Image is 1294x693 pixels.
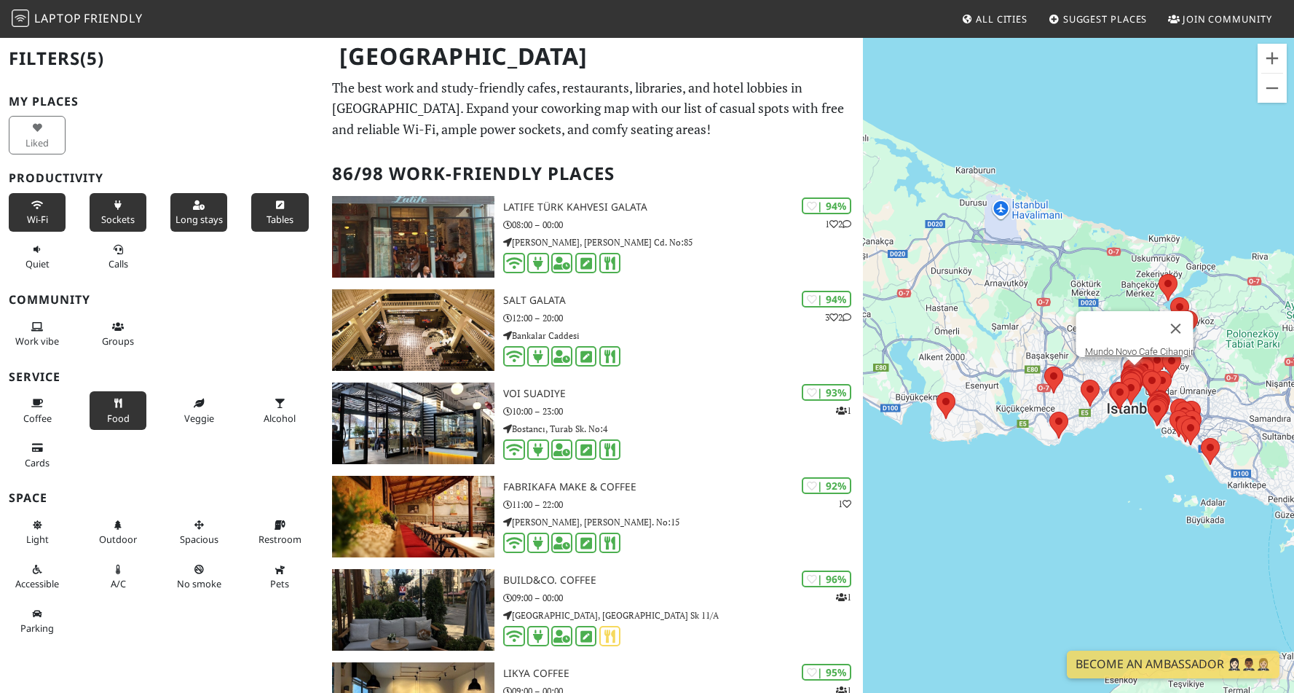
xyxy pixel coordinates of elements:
[802,384,851,401] div: | 93%
[9,370,315,384] h3: Service
[9,315,66,353] button: Work vibe
[332,196,494,278] img: Latife Türk Kahvesi Galata
[802,571,851,587] div: | 96%
[175,213,223,226] span: Long stays
[836,590,851,604] p: 1
[251,391,308,430] button: Alcohol
[836,404,851,418] p: 1
[1063,12,1148,26] span: Suggest Places
[90,238,146,276] button: Calls
[251,513,308,552] button: Restroom
[9,95,315,109] h3: My Places
[15,577,59,590] span: Accessible
[1043,6,1153,32] a: Suggest Places
[332,569,494,651] img: Build&Co. Coffee
[90,513,146,552] button: Outdoor
[90,193,146,232] button: Sockets
[25,257,50,270] span: Quiet
[109,257,128,270] span: Video/audio calls
[251,557,308,596] button: Pets
[503,218,863,232] p: 08:00 – 00:00
[503,388,863,400] h3: VOI Suadiye
[323,383,862,464] a: VOI Suadiye | 93% 1 VOI Suadiye 10:00 – 23:00 Bostancı, Turab Sk. No:4
[9,293,315,307] h3: Community
[25,456,50,469] span: Credit cards
[332,476,494,557] img: Fabrikafa Make & Coffee
[1258,44,1287,73] button: Zoom in
[503,591,863,605] p: 09:00 – 00:00
[259,533,301,546] span: Restroom
[825,217,851,231] p: 1 2
[323,476,862,557] a: Fabrikafa Make & Coffee | 92% 1 Fabrikafa Make & Coffee 11:00 – 22:00 [PERSON_NAME], [PERSON_NAME...
[503,201,863,214] h3: Latife Türk Kahvesi Galata
[170,513,227,552] button: Spacious
[328,36,859,77] h1: [GEOGRAPHIC_DATA]
[184,412,214,425] span: Veggie
[270,577,289,590] span: Pet friendly
[503,404,863,418] p: 10:00 – 23:00
[503,608,863,622] p: [GEOGRAPHIC_DATA], [GEOGRAPHIC_DATA] Sk 11/A
[170,193,227,232] button: Long stays
[802,197,851,214] div: | 94%
[20,622,54,635] span: Parking
[12,7,143,32] a: LaptopFriendly LaptopFriendly
[976,12,1027,26] span: All Cities
[170,391,227,430] button: Veggie
[9,557,66,596] button: Accessible
[503,498,863,512] p: 11:00 – 22:00
[9,513,66,552] button: Light
[264,412,296,425] span: Alcohol
[332,77,853,140] p: The best work and study-friendly cafes, restaurants, libraries, and hotel lobbies in [GEOGRAPHIC_...
[503,515,863,529] p: [PERSON_NAME], [PERSON_NAME]. No:15
[323,196,862,278] a: Latife Türk Kahvesi Galata | 94% 12 Latife Türk Kahvesi Galata 08:00 – 00:00 [PERSON_NAME], [PERS...
[825,310,851,324] p: 3 2
[12,9,29,27] img: LaptopFriendly
[1258,74,1287,103] button: Zoom out
[332,152,853,196] h2: 86/98 Work-Friendly Places
[170,557,227,596] button: No smoke
[9,171,315,185] h3: Productivity
[101,213,135,226] span: Power sockets
[177,577,221,590] span: Smoke free
[99,533,137,546] span: Outdoor area
[9,391,66,430] button: Coffee
[251,193,308,232] button: Tables
[503,235,863,249] p: [PERSON_NAME], [PERSON_NAME] Cd. No:85
[15,334,59,348] span: People working
[802,664,851,681] div: | 95%
[1183,12,1272,26] span: Join Community
[23,412,52,425] span: Coffee
[503,422,863,436] p: Bostancı, Turab Sk. No:4
[802,477,851,494] div: | 92%
[802,291,851,308] div: | 94%
[80,46,104,70] span: (5)
[503,329,863,342] p: Bankalar Caddesi
[267,213,293,226] span: Work-friendly tables
[107,412,130,425] span: Food
[332,289,494,371] img: SALT Galata
[503,294,863,307] h3: SALT Galata
[9,193,66,232] button: Wi-Fi
[1158,311,1193,346] button: Close
[955,6,1033,32] a: All Cities
[9,491,315,505] h3: Space
[323,289,862,371] a: SALT Galata | 94% 32 SALT Galata 12:00 – 20:00 Bankalar Caddesi
[90,391,146,430] button: Food
[9,36,315,81] h2: Filters
[332,383,494,464] img: VOI Suadiye
[503,311,863,325] p: 12:00 – 20:00
[84,10,142,26] span: Friendly
[1162,6,1278,32] a: Join Community
[26,533,49,546] span: Natural light
[27,213,48,226] span: Stable Wi-Fi
[1084,346,1193,357] a: Mundo Novo Cafe Cihangir
[503,574,863,587] h3: Build&Co. Coffee
[9,602,66,641] button: Parking
[323,569,862,651] a: Build&Co. Coffee | 96% 1 Build&Co. Coffee 09:00 – 00:00 [GEOGRAPHIC_DATA], [GEOGRAPHIC_DATA] Sk 11/A
[111,577,126,590] span: Air conditioned
[9,436,66,474] button: Cards
[90,315,146,353] button: Groups
[9,238,66,276] button: Quiet
[503,667,863,680] h3: Likya Coffee
[503,481,863,493] h3: Fabrikafa Make & Coffee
